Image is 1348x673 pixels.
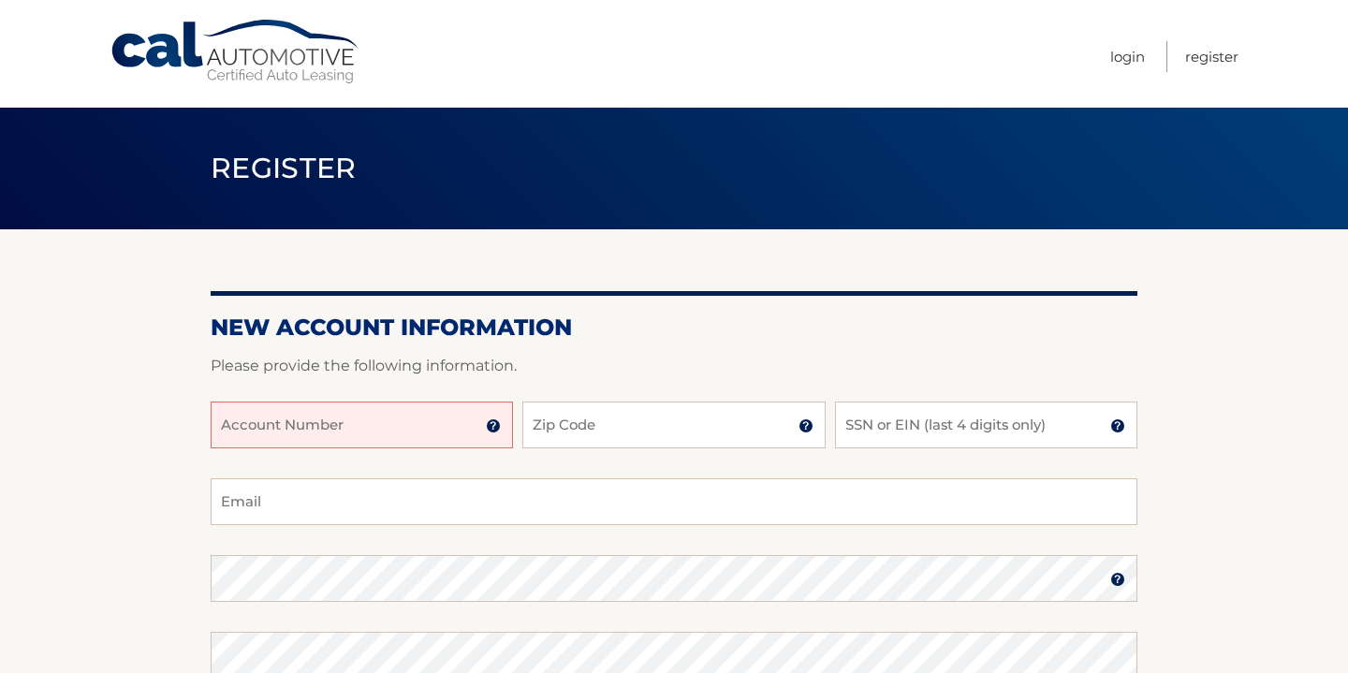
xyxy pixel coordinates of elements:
img: tooltip.svg [1110,418,1125,433]
p: Please provide the following information. [211,353,1137,379]
img: tooltip.svg [1110,572,1125,587]
input: Zip Code [522,402,825,448]
input: SSN or EIN (last 4 digits only) [835,402,1137,448]
img: tooltip.svg [486,418,501,433]
span: Register [211,151,357,185]
h2: New Account Information [211,314,1137,342]
input: Email [211,478,1137,525]
a: Cal Automotive [110,19,362,85]
input: Account Number [211,402,513,448]
img: tooltip.svg [799,418,813,433]
a: Register [1185,41,1238,72]
a: Login [1110,41,1145,72]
